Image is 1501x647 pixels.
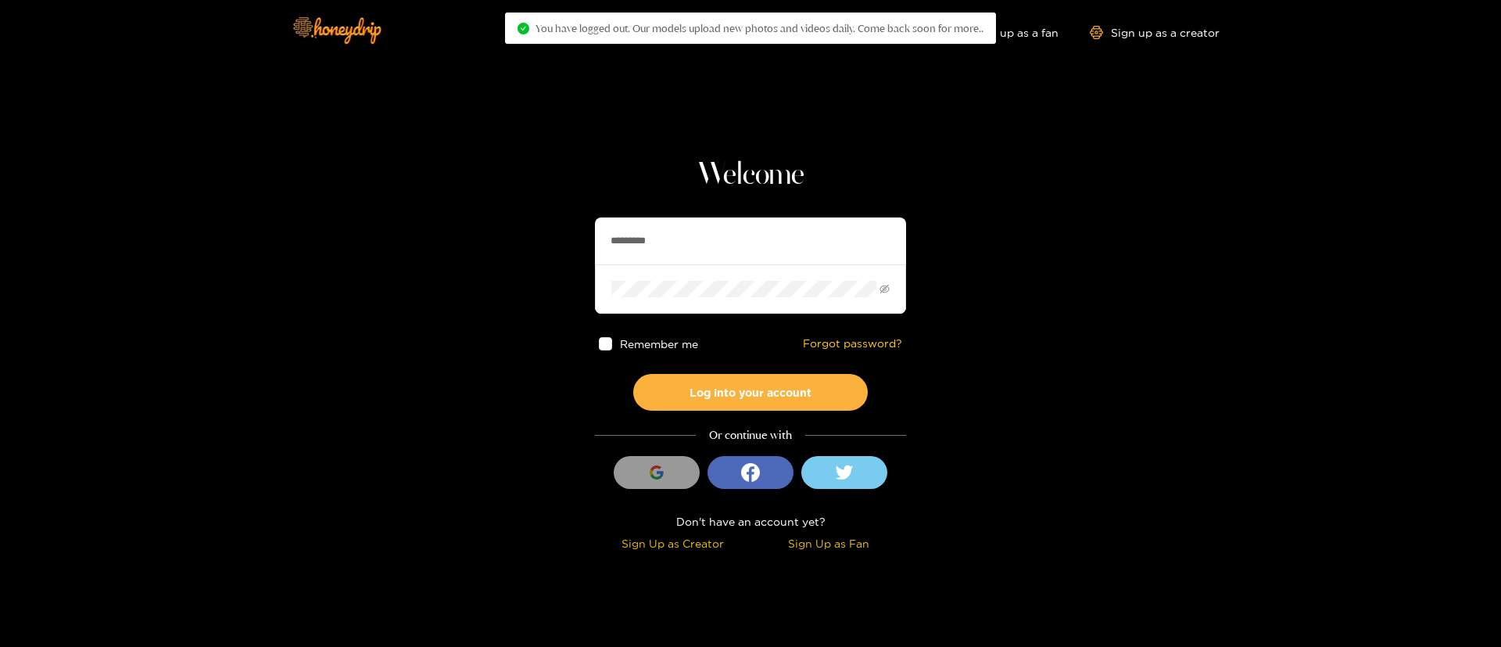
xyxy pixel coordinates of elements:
div: Or continue with [595,426,906,444]
span: check-circle [518,23,529,34]
span: eye-invisible [879,284,890,294]
a: Sign up as a fan [951,26,1059,39]
a: Forgot password? [803,337,902,350]
a: Sign up as a creator [1090,26,1220,39]
h1: Welcome [595,156,906,194]
div: Sign Up as Fan [754,534,902,552]
span: You have logged out. Our models upload new photos and videos daily. Come back soon for more.. [536,22,983,34]
button: Log into your account [633,374,868,411]
div: Sign Up as Creator [599,534,747,552]
span: Remember me [620,338,698,350]
div: Don't have an account yet? [595,512,906,530]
